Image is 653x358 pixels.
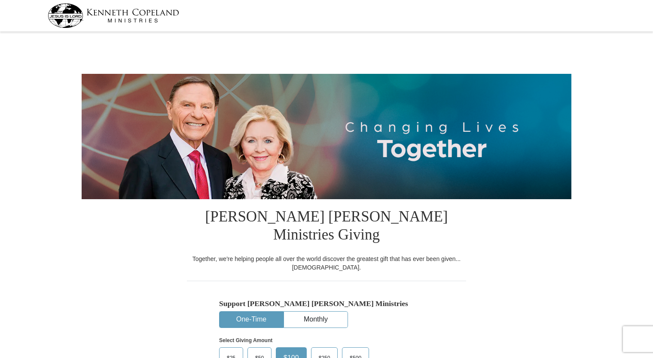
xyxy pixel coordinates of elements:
[187,199,466,255] h1: [PERSON_NAME] [PERSON_NAME] Ministries Giving
[219,337,272,343] strong: Select Giving Amount
[220,312,283,328] button: One-Time
[187,255,466,272] div: Together, we're helping people all over the world discover the greatest gift that has ever been g...
[48,3,179,28] img: kcm-header-logo.svg
[219,299,434,308] h5: Support [PERSON_NAME] [PERSON_NAME] Ministries
[284,312,348,328] button: Monthly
